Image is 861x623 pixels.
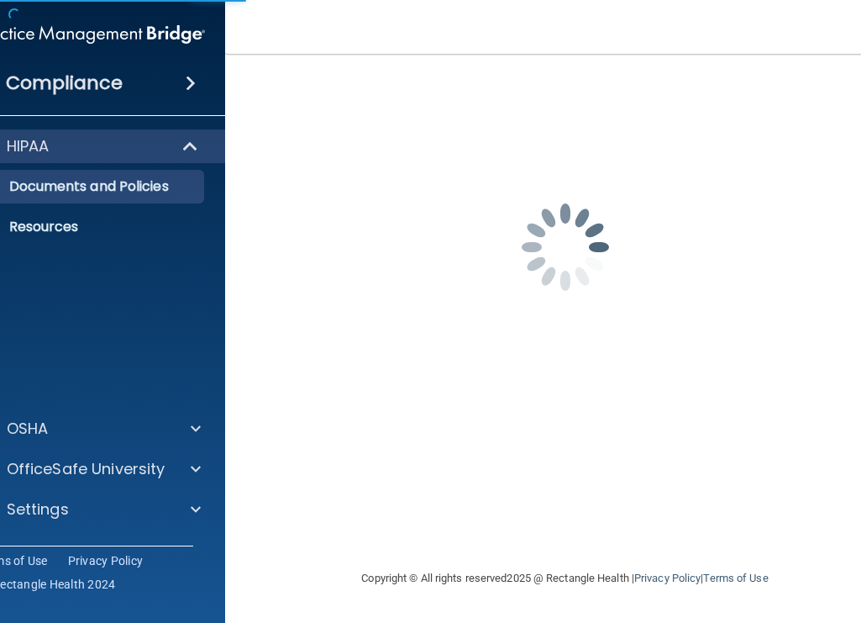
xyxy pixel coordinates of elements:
p: Settings [7,499,69,520]
h4: Compliance [6,71,123,95]
p: OSHA [7,419,49,439]
a: Terms of Use [703,572,768,584]
p: HIPAA [7,136,50,156]
p: OfficeSafe University [7,459,165,479]
img: spinner.e123f6fc.gif [481,163,649,331]
a: Privacy Policy [634,572,701,584]
a: Privacy Policy [68,552,144,569]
